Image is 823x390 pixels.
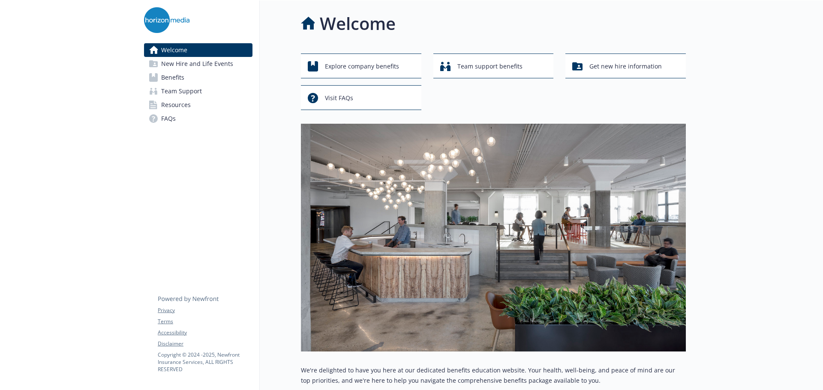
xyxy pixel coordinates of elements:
[158,318,252,325] a: Terms
[457,58,523,74] span: Team support benefits
[158,351,252,373] p: Copyright © 2024 - 2025 , Newfront Insurance Services, ALL RIGHTS RESERVED
[565,54,686,78] button: Get new hire information
[320,11,396,36] h1: Welcome
[158,340,252,348] a: Disclaimer
[144,57,252,71] a: New Hire and Life Events
[433,54,554,78] button: Team support benefits
[144,98,252,112] a: Resources
[144,71,252,84] a: Benefits
[161,43,187,57] span: Welcome
[325,58,399,74] span: Explore company benefits
[158,307,252,314] a: Privacy
[144,84,252,98] a: Team Support
[301,85,421,110] button: Visit FAQs
[161,84,202,98] span: Team Support
[161,57,233,71] span: New Hire and Life Events
[301,365,686,386] p: We're delighted to have you here at our dedicated benefits education website. Your health, well-b...
[144,112,252,125] a: FAQs
[144,43,252,57] a: Welcome
[325,90,353,106] span: Visit FAQs
[589,58,662,74] span: Get new hire information
[158,329,252,336] a: Accessibility
[161,112,176,125] span: FAQs
[301,54,421,78] button: Explore company benefits
[161,98,191,112] span: Resources
[301,124,686,351] img: overview page banner
[161,71,184,84] span: Benefits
